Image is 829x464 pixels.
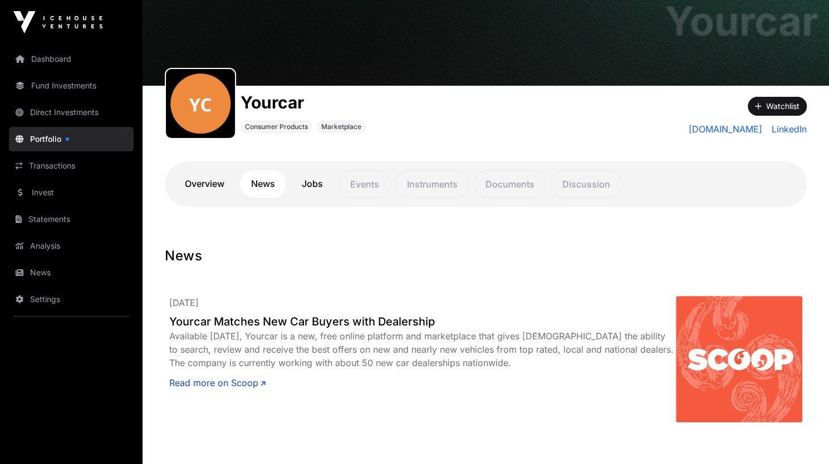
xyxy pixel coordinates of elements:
a: Portfolio [9,127,134,151]
a: Settings [9,287,134,312]
span: Consumer Products [245,122,308,131]
p: Documents [474,170,546,198]
a: Direct Investments [9,100,134,125]
a: Overview [174,170,236,198]
a: Jobs [291,170,334,198]
a: Analysis [9,234,134,258]
a: Invest [9,180,134,205]
img: Icehouse Ventures Logo [13,11,102,33]
iframe: Chat Widget [773,411,829,464]
div: Available [DATE], Yourcar is a new, free online platform and marketplace that gives [DEMOGRAPHIC_... [169,329,676,369]
a: [DOMAIN_NAME] [689,122,763,136]
a: News [240,170,286,198]
img: your-car185.png [170,73,230,134]
h1: Yourcar [241,92,366,112]
p: Discussion [551,170,622,198]
p: [DATE] [169,296,676,309]
a: Yourcar Matches New Car Buyers with Dealership [169,314,676,329]
a: Statements [9,207,134,231]
span: Marketplace [321,122,361,131]
a: News [9,260,134,285]
p: Events [339,170,391,198]
a: Transactions [9,154,134,178]
a: Fund Investments [9,73,134,98]
img: scoop_image.jpg [676,296,802,422]
a: Read more on Scoop [169,376,266,389]
h1: Yourcar [665,1,818,41]
a: LinkedIn [767,122,807,136]
button: Watchlist [748,97,807,116]
a: Dashboard [9,47,134,71]
h1: News [165,247,807,265]
p: Instruments [395,170,469,198]
nav: Tabs [174,170,798,198]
